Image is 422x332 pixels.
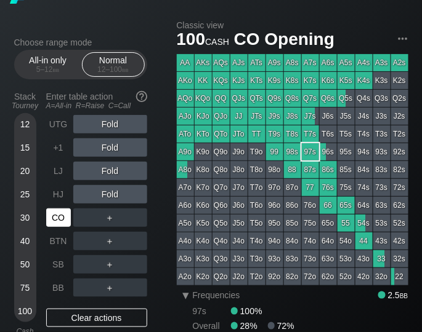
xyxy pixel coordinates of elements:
[9,87,41,115] div: Stack
[46,185,71,204] div: HJ
[284,125,301,143] div: T8s
[73,185,147,204] div: Fold
[177,215,194,232] div: A5o
[320,232,337,250] div: 64o
[355,72,373,89] div: K4s
[355,161,373,178] div: 84s
[373,179,391,196] div: 73s
[400,290,408,300] span: bb
[355,179,373,196] div: 74s
[135,90,148,103] img: help.32db89a4.svg
[266,197,283,214] div: 96o
[46,138,71,157] div: +1
[338,108,355,125] div: J5s
[248,179,266,196] div: T7o
[232,30,336,50] span: CO Opening
[213,143,230,160] div: Q9o
[73,232,147,250] div: ＋
[338,90,355,107] div: Q5s
[177,179,194,196] div: A7o
[284,250,301,267] div: 83o
[195,108,212,125] div: KJo
[73,138,147,157] div: Fold
[284,161,301,178] div: 88
[302,215,319,232] div: 75o
[195,72,212,89] div: KK
[213,232,230,250] div: Q4o
[355,125,373,143] div: T4s
[284,143,301,160] div: 98s
[391,54,408,71] div: A2s
[230,143,248,160] div: J9o
[46,279,71,297] div: BB
[373,125,391,143] div: T3s
[355,268,373,285] div: 42o
[266,54,283,71] div: A9s
[14,38,147,47] h2: Choose range mode
[391,143,408,160] div: 92s
[320,215,337,232] div: 65o
[338,197,355,214] div: 65s
[320,143,337,160] div: 96s
[338,125,355,143] div: T5s
[396,32,410,45] img: ellipsis.fd386fe8.svg
[230,161,248,178] div: J8o
[248,54,266,71] div: ATs
[16,138,34,157] div: 15
[177,125,194,143] div: ATo
[230,125,248,143] div: JTo
[175,30,232,50] span: 100
[73,255,147,274] div: ＋
[230,54,248,71] div: AJs
[248,90,266,107] div: QTs
[230,197,248,214] div: J6o
[230,250,248,267] div: J3o
[178,288,194,302] div: ▾
[248,72,266,89] div: KTs
[177,250,194,267] div: A3o
[248,268,266,285] div: T2o
[373,232,391,250] div: 43s
[195,125,212,143] div: KTo
[266,143,283,160] div: 99
[213,215,230,232] div: Q5o
[193,306,231,316] div: 97s
[373,215,391,232] div: 53s
[320,250,337,267] div: 63o
[195,143,212,160] div: K9o
[355,54,373,71] div: A4s
[284,268,301,285] div: 82o
[338,215,355,232] div: 55
[248,143,266,160] div: T9o
[266,268,283,285] div: 92o
[391,108,408,125] div: J2s
[16,232,34,250] div: 40
[373,250,391,267] div: 33
[22,65,74,74] div: 5 – 12
[284,215,301,232] div: 85o
[248,232,266,250] div: T4o
[213,72,230,89] div: KQs
[213,179,230,196] div: Q7o
[391,215,408,232] div: 52s
[391,90,408,107] div: Q2s
[177,72,194,89] div: AKo
[320,268,337,285] div: 62o
[266,125,283,143] div: T9s
[230,108,248,125] div: JJ
[302,197,319,214] div: 76o
[284,232,301,250] div: 84o
[195,250,212,267] div: K3o
[73,162,147,180] div: Fold
[284,197,301,214] div: 86o
[16,302,34,320] div: 100
[373,72,391,89] div: K3s
[266,90,283,107] div: Q9s
[213,125,230,143] div: QTo
[16,185,34,204] div: 25
[320,179,337,196] div: 76s
[122,65,129,74] span: bb
[177,232,194,250] div: A4o
[248,250,266,267] div: T3o
[373,268,391,285] div: 32o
